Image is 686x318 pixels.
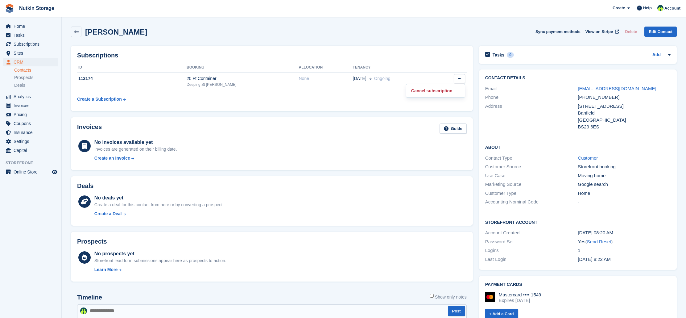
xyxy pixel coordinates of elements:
[3,168,58,176] a: menu
[187,75,299,82] div: 20 Ft Container
[485,155,578,162] div: Contact Type
[485,292,495,302] img: Mastercard Logo
[14,40,51,48] span: Subscriptions
[94,250,226,257] div: No prospects yet
[94,257,226,264] div: Storefront lead form submissions appear here as prospects to action.
[5,4,14,13] img: stora-icon-8386f47178a22dfd0bd8f6a31ec36ba5ce8667c1dd55bd0f319d3a0aa187defe.svg
[80,308,87,314] img: Archie
[587,239,611,244] a: Send Reset
[583,27,620,37] a: View on Stripe
[3,92,58,101] a: menu
[485,94,578,101] div: Phone
[440,123,467,134] a: Guide
[652,52,661,59] a: Add
[3,110,58,119] a: menu
[77,182,93,190] h2: Deals
[94,194,224,202] div: No deals yet
[485,172,578,179] div: Use Case
[578,199,671,206] div: -
[299,63,353,73] th: Allocation
[17,3,57,13] a: Nutkin Storage
[485,256,578,263] div: Last Login
[14,74,58,81] a: Prospects
[14,146,51,155] span: Capital
[94,146,177,153] div: Invoices are generated on their billing date.
[578,190,671,197] div: Home
[94,202,224,208] div: Create a deal for this contact from here or by converting a prospect.
[578,110,671,117] div: Banfield
[578,181,671,188] div: Google search
[643,5,652,11] span: Help
[3,22,58,31] a: menu
[409,87,462,95] p: Cancel subscription
[430,294,467,300] label: Show only notes
[14,110,51,119] span: Pricing
[507,52,514,58] div: 0
[3,58,58,66] a: menu
[485,144,671,150] h2: About
[94,155,130,161] div: Create an Invoice
[3,101,58,110] a: menu
[14,75,33,81] span: Prospects
[585,29,613,35] span: View on Stripe
[485,181,578,188] div: Marketing Source
[578,103,671,110] div: [STREET_ADDRESS]
[622,27,639,37] button: Delete
[485,190,578,197] div: Customer Type
[485,247,578,254] div: Logins
[14,137,51,146] span: Settings
[657,5,663,11] img: Archie
[578,257,610,262] time: 2025-10-04 07:22:27 UTC
[430,294,434,298] input: Show only notes
[578,94,671,101] div: [PHONE_NUMBER]
[493,52,505,58] h2: Tasks
[578,155,598,161] a: Customer
[578,163,671,170] div: Storefront booking
[299,75,353,82] div: None
[77,63,187,73] th: ID
[94,211,224,217] a: Create a Deal
[448,306,465,316] button: Post
[485,282,671,287] h2: Payment cards
[94,266,118,273] div: Learn More
[3,146,58,155] a: menu
[578,123,671,131] div: BS29 6ES
[499,298,541,303] div: Expires [DATE]
[3,128,58,137] a: menu
[535,27,581,37] button: Sync payment methods
[6,160,61,166] span: Storefront
[77,123,102,134] h2: Invoices
[77,52,467,59] h2: Subscriptions
[644,27,677,37] a: Edit Contact
[94,211,122,217] div: Create a Deal
[94,266,226,273] a: Learn More
[3,49,58,57] a: menu
[485,163,578,170] div: Customer Source
[3,31,58,40] a: menu
[14,31,51,40] span: Tasks
[77,75,187,82] div: 112174
[578,117,671,124] div: [GEOGRAPHIC_DATA]
[94,155,177,161] a: Create an Invoice
[14,67,58,73] a: Contacts
[3,119,58,128] a: menu
[14,119,51,128] span: Coupons
[578,172,671,179] div: Moving home
[3,40,58,48] a: menu
[485,219,671,225] h2: Storefront Account
[485,229,578,236] div: Account Created
[578,229,671,236] div: [DATE] 08:20 AM
[77,294,102,301] h2: Timeline
[374,76,391,81] span: Ongoing
[578,238,671,245] div: Yes
[77,94,126,105] a: Create a Subscription
[187,63,299,73] th: Booking
[499,292,541,298] div: Mastercard •••• 1549
[485,199,578,206] div: Accounting Nominal Code
[14,128,51,137] span: Insurance
[578,247,671,254] div: 1
[578,86,656,91] a: [EMAIL_ADDRESS][DOMAIN_NAME]
[14,49,51,57] span: Sites
[14,58,51,66] span: CRM
[585,239,613,244] span: ( )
